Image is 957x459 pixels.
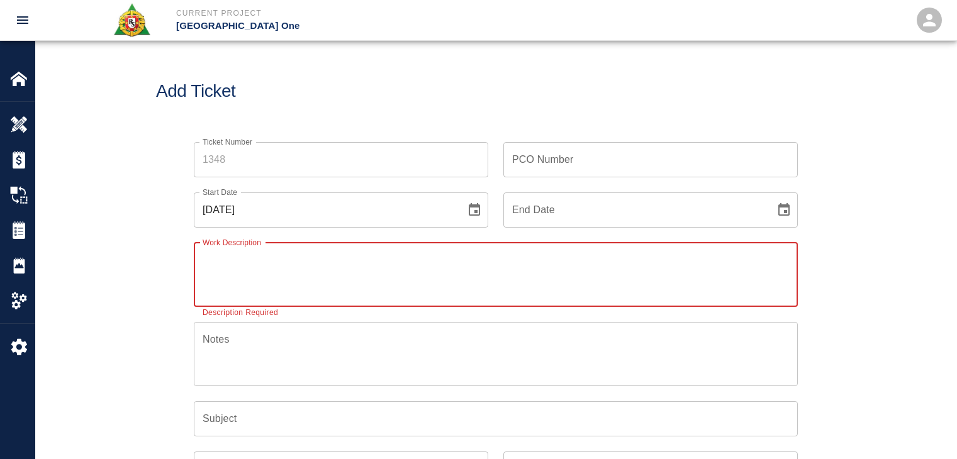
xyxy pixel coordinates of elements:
input: 1348 [194,142,488,177]
label: Work Description [203,237,261,248]
h1: Add Ticket [156,81,836,102]
p: Current Project [176,8,547,19]
img: Roger & Sons Concrete [113,3,151,38]
button: Choose date [771,197,797,223]
label: Ticket Number [203,136,252,147]
p: [GEOGRAPHIC_DATA] One [176,19,547,33]
p: Description Required [203,307,278,319]
input: mm/dd/yyyy [194,192,457,228]
button: open drawer [8,5,38,35]
label: Start Date [203,187,237,197]
iframe: Chat Widget [894,399,957,459]
input: mm/dd/yyyy [503,192,766,228]
button: Choose date, selected date is Sep 11, 2025 [462,197,487,223]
